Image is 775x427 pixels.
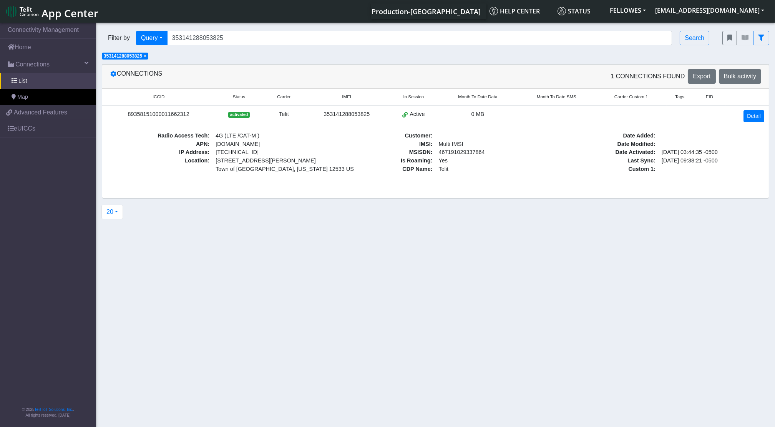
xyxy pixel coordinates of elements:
[553,132,659,140] span: Date Added :
[490,7,540,15] span: Help center
[107,110,210,119] div: 89358151000011662312
[486,3,554,19] a: Help center
[228,112,249,118] span: activated
[104,53,142,59] span: 353141288053825
[558,7,566,15] img: status.svg
[614,94,648,100] span: Carrier Custom 1
[153,94,164,100] span: ICCID
[144,53,146,59] span: ×
[722,31,769,45] div: fitlers menu
[435,148,541,157] span: 467191029337864
[35,407,73,412] a: Telit IoT Solutions, Inc.
[41,6,98,20] span: App Center
[435,165,541,174] span: Telit
[372,7,481,16] span: Production-[GEOGRAPHIC_DATA]
[743,110,764,122] a: Detail
[107,140,212,149] span: APN :
[558,7,591,15] span: Status
[553,148,659,157] span: Date Activated :
[330,140,435,149] span: IMSI :
[330,132,435,140] span: Customer :
[216,149,259,155] span: [TECHNICAL_ID]
[537,94,576,100] span: Month To Date SMS
[216,165,315,174] span: Town of [GEOGRAPHIC_DATA], [US_STATE] 12533 US
[216,157,315,165] span: [STREET_ADDRESS][PERSON_NAME]
[680,31,709,45] button: Search
[144,54,146,58] button: Close
[605,3,651,17] button: FELLOWES
[6,3,97,20] a: App Center
[277,94,290,100] span: Carrier
[659,157,764,165] span: [DATE] 09:38:21 -0500
[107,132,212,140] span: Radio Access Tech :
[14,108,67,117] span: Advanced Features
[342,94,351,100] span: IMEI
[611,72,685,81] span: 1 Connections found
[688,69,715,84] button: Export
[102,33,136,43] span: Filter by
[438,157,447,164] span: Yes
[693,73,710,79] span: Export
[330,148,435,157] span: MSISDN :
[233,94,246,100] span: Status
[107,148,212,157] span: IP Address :
[107,157,212,173] span: Location :
[458,94,497,100] span: Month To Date Data
[553,140,659,149] span: Date Modified :
[18,77,27,85] span: List
[101,205,123,219] button: 20
[554,3,605,19] a: Status
[651,3,769,17] button: [EMAIL_ADDRESS][DOMAIN_NAME]
[553,165,659,174] span: Custom 1 :
[553,157,659,165] span: Last Sync :
[268,110,300,119] div: Telit
[330,157,435,165] span: Is Roaming :
[719,69,761,84] button: Bulk activity
[104,69,436,84] div: Connections
[403,94,424,100] span: In Session
[490,7,498,15] img: knowledge.svg
[15,60,50,69] span: Connections
[471,111,485,117] span: 0 MB
[330,165,435,174] span: CDP Name :
[724,73,756,79] span: Bulk activity
[371,3,480,19] a: Your current platform instance
[6,5,38,18] img: logo-telit-cinterion-gw-new.png
[17,93,28,101] span: Map
[212,140,318,149] span: [DOMAIN_NAME]
[212,132,318,140] span: 4G (LTE /CAT-M )
[659,148,764,157] span: [DATE] 03:44:35 -0500
[136,31,168,45] button: Query
[167,31,672,45] input: Search...
[675,94,684,100] span: Tags
[410,110,425,119] span: Active
[309,110,384,119] div: 353141288053825
[435,140,541,149] span: Multi IMSI
[706,94,713,100] span: EID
